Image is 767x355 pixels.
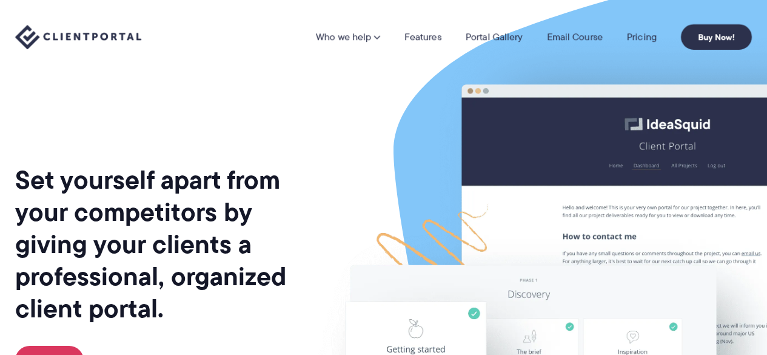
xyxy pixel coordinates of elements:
[404,32,441,42] a: Features
[547,32,603,42] a: Email Course
[681,24,752,50] a: Buy Now!
[627,32,657,42] a: Pricing
[466,32,523,42] a: Portal Gallery
[316,32,380,42] a: Who we help
[15,164,310,325] h1: Set yourself apart from your competitors by giving your clients a professional, organized client ...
